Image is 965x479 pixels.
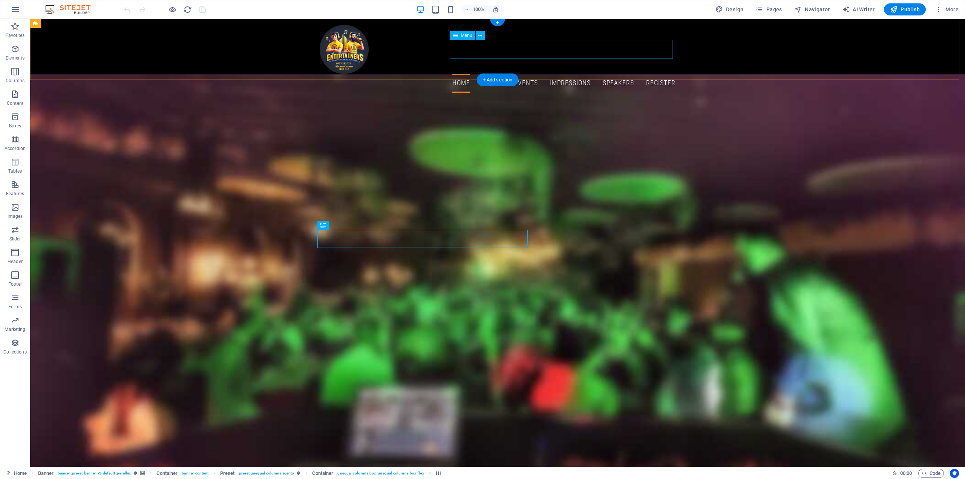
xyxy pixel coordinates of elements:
[950,469,959,478] button: Usercentrics
[712,3,747,15] button: Design
[473,5,485,14] h6: 100%
[755,6,782,13] span: Pages
[9,123,21,129] p: Boxes
[905,470,907,476] span: :
[237,469,294,478] span: . preset-unequal-columns-evento
[43,5,100,14] img: Editor Logo
[3,349,26,355] p: Collections
[492,6,499,13] i: On resize automatically adjust zoom level to fit chosen device.
[220,469,235,478] span: Click to select. Double-click to edit
[183,5,192,14] i: Reload page
[490,19,505,26] div: +
[884,3,926,15] button: Publish
[312,469,333,478] span: Click to select. Double-click to edit
[935,6,959,13] span: More
[8,281,22,287] p: Footer
[6,469,27,478] a: Click to cancel selection. Double-click to open Pages
[477,73,519,86] div: + Add section
[9,236,21,242] p: Slider
[839,3,878,15] button: AI Writer
[5,32,25,38] p: Favorites
[336,469,424,478] span: . unequal-columns-box .unequal-columns-box-flex
[752,3,785,15] button: Pages
[892,469,912,478] h6: Session time
[8,259,23,265] p: Header
[7,100,23,106] p: Content
[900,469,912,478] span: 00 00
[461,33,472,38] span: Menu
[715,6,744,13] span: Design
[794,6,830,13] span: Navigator
[38,469,54,478] span: Click to select. Double-click to edit
[6,55,25,61] p: Elements
[168,5,177,14] button: Click here to leave preview mode and continue editing
[932,3,962,15] button: More
[183,5,192,14] button: reload
[38,469,442,478] nav: breadcrumb
[890,6,920,13] span: Publish
[8,304,22,310] p: Forms
[922,469,940,478] span: Code
[140,471,145,475] i: This element contains a background
[57,469,131,478] span: . banner .preset-banner-v3-default .parallax
[8,168,22,174] p: Tables
[712,3,747,15] div: Design (Ctrl+Alt+Y)
[918,469,944,478] button: Code
[134,471,137,475] i: This element is a customizable preset
[156,469,178,478] span: Click to select. Double-click to edit
[6,191,24,197] p: Features
[5,326,25,332] p: Marketing
[8,213,23,219] p: Images
[436,469,442,478] span: Click to select. Double-click to edit
[5,145,26,152] p: Accordion
[6,78,25,84] p: Columns
[461,5,488,14] button: 100%
[791,3,833,15] button: Navigator
[181,469,208,478] span: . banner-content
[842,6,875,13] span: AI Writer
[297,471,300,475] i: This element is a customizable preset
